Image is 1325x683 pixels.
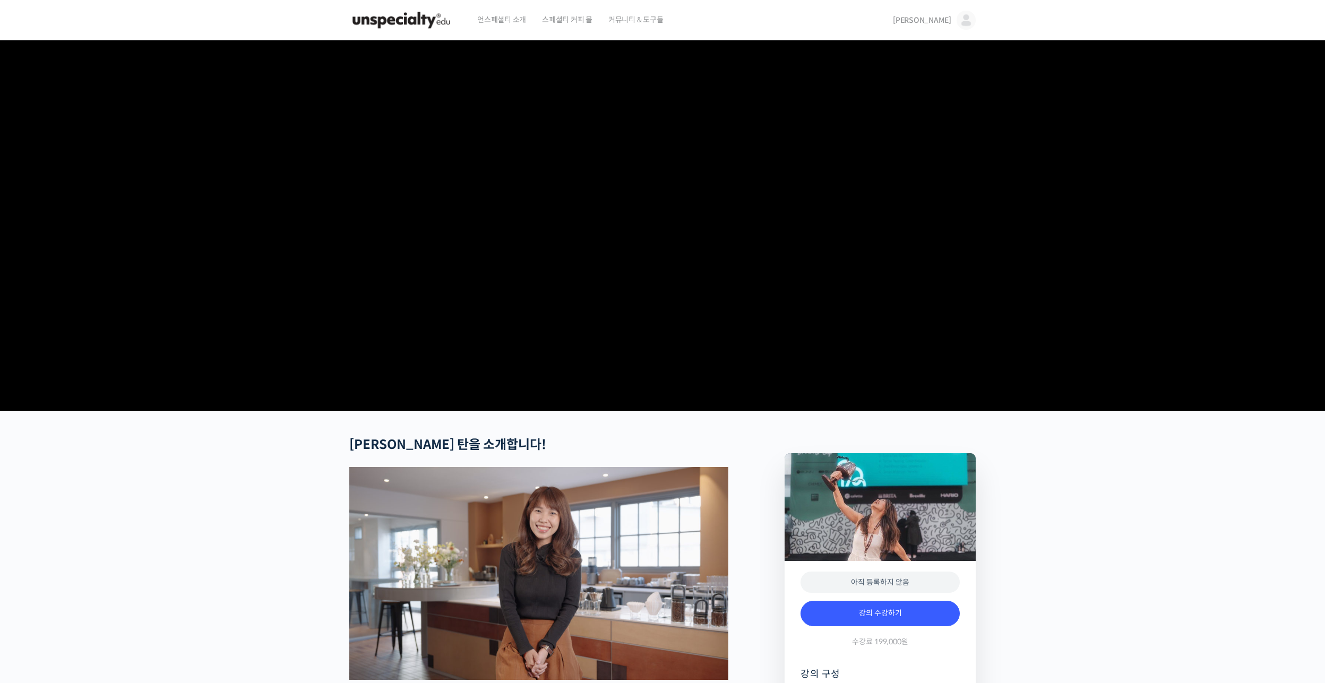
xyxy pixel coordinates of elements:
[852,637,908,647] span: 수강료 199,000원
[801,601,960,626] a: 강의 수강하기
[349,437,546,453] strong: [PERSON_NAME] 탄을 소개합니다!
[893,15,951,25] span: [PERSON_NAME]
[801,572,960,593] div: 아직 등록하지 않음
